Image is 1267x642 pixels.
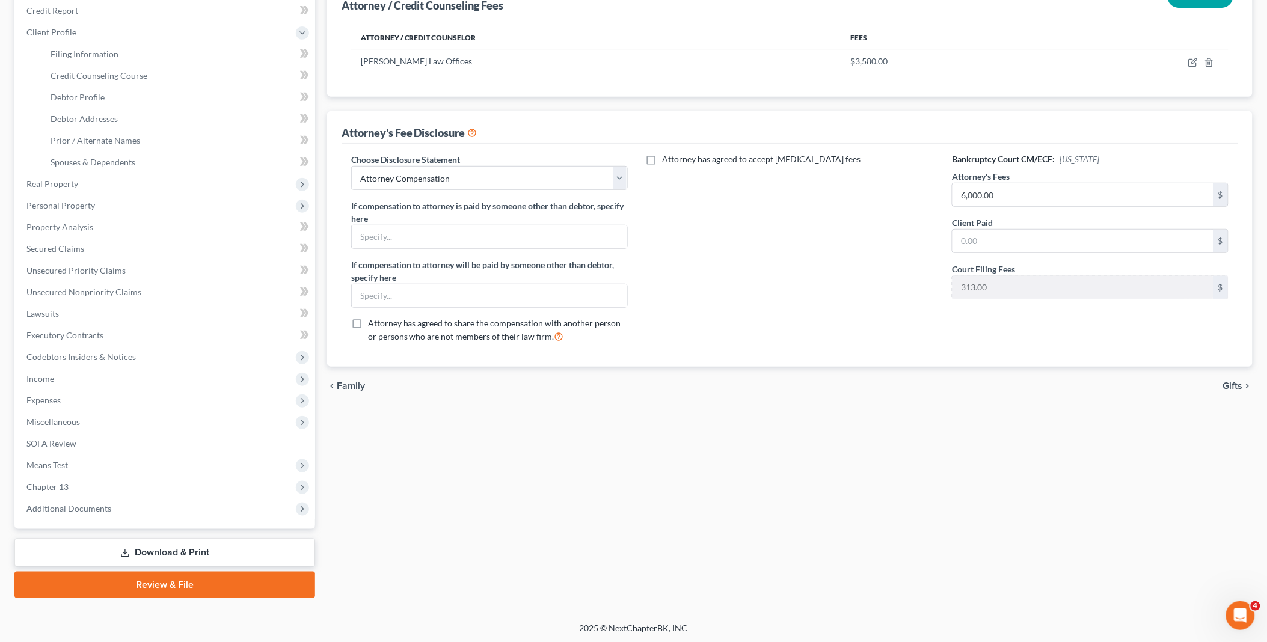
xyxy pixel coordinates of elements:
span: Gifts [1223,381,1243,391]
i: chevron_right [1243,381,1253,391]
span: Lawsuits [26,308,59,319]
div: $ [1213,183,1228,206]
span: $3,580.00 [851,56,888,66]
a: Secured Claims [17,238,315,260]
div: $ [1213,276,1228,299]
a: Executory Contracts [17,325,315,346]
label: If compensation to attorney will be paid by someone other than debtor, specify here [351,258,628,284]
span: Property Analysis [26,222,93,232]
label: Choose Disclosure Statement [351,153,461,166]
label: Attorney's Fees [952,170,1010,183]
input: Specify... [352,225,627,248]
span: Debtor Profile [51,92,105,102]
a: Debtor Profile [41,87,315,108]
input: 0.00 [953,276,1213,299]
span: [US_STATE] [1060,154,1099,164]
a: Filing Information [41,43,315,65]
label: Court Filing Fees [952,263,1015,275]
a: Unsecured Nonpriority Claims [17,281,315,303]
span: Additional Documents [26,503,111,513]
iframe: Intercom live chat [1226,601,1255,630]
div: Attorney's Fee Disclosure [342,126,477,140]
a: Lawsuits [17,303,315,325]
span: Personal Property [26,200,95,210]
span: Attorney has agreed to accept [MEDICAL_DATA] fees [663,154,861,164]
label: If compensation to attorney is paid by someone other than debtor, specify here [351,200,628,225]
span: Family [337,381,365,391]
span: Attorney has agreed to share the compensation with another person or persons who are not members ... [368,318,621,341]
span: Unsecured Priority Claims [26,265,126,275]
a: Spouses & Dependents [41,151,315,173]
span: Unsecured Nonpriority Claims [26,287,141,297]
span: Miscellaneous [26,417,80,427]
span: Fees [851,33,868,42]
button: chevron_left Family [327,381,365,391]
h6: Bankruptcy Court CM/ECF: [952,153,1229,165]
span: Means Test [26,460,68,470]
span: Debtor Addresses [51,114,118,124]
span: SOFA Review [26,438,76,448]
button: Gifts chevron_right [1223,381,1253,391]
span: 4 [1251,601,1260,611]
a: Prior / Alternate Names [41,130,315,151]
span: Chapter 13 [26,481,69,492]
span: Credit Report [26,5,78,16]
span: Income [26,373,54,384]
a: Property Analysis [17,216,315,238]
span: Codebtors Insiders & Notices [26,352,136,362]
span: Attorney / Credit Counselor [361,33,476,42]
i: chevron_left [327,381,337,391]
span: Secured Claims [26,243,84,254]
input: 0.00 [953,230,1213,252]
span: Credit Counseling Course [51,70,147,81]
span: Filing Information [51,49,118,59]
span: Prior / Alternate Names [51,135,140,145]
a: Review & File [14,572,315,598]
a: Unsecured Priority Claims [17,260,315,281]
input: Specify... [352,284,627,307]
label: Client Paid [952,216,993,229]
span: [PERSON_NAME] Law Offices [361,56,473,66]
span: Client Profile [26,27,76,37]
span: Spouses & Dependents [51,157,135,167]
a: Credit Counseling Course [41,65,315,87]
a: SOFA Review [17,433,315,454]
div: $ [1213,230,1228,252]
span: Expenses [26,395,61,405]
input: 0.00 [953,183,1213,206]
a: Download & Print [14,539,315,567]
a: Debtor Addresses [41,108,315,130]
span: Real Property [26,179,78,189]
span: Executory Contracts [26,330,103,340]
